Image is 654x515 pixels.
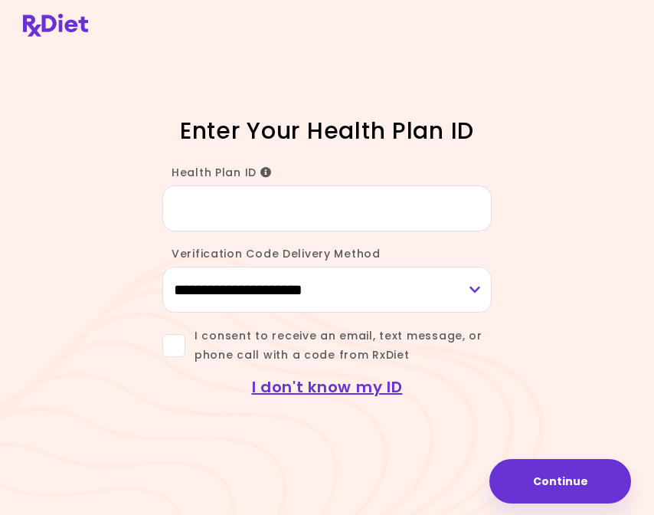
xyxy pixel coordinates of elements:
[23,14,88,37] img: RxDiet
[489,459,631,504] button: Continue
[172,165,272,180] span: Health Plan ID
[162,246,381,261] label: Verification Code Delivery Method
[252,376,403,398] a: I don't know my ID
[260,167,272,178] i: Info
[185,326,492,365] span: I consent to receive an email, text message, or phone call with a code from RxDiet
[128,116,526,146] h1: Enter Your Health Plan ID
